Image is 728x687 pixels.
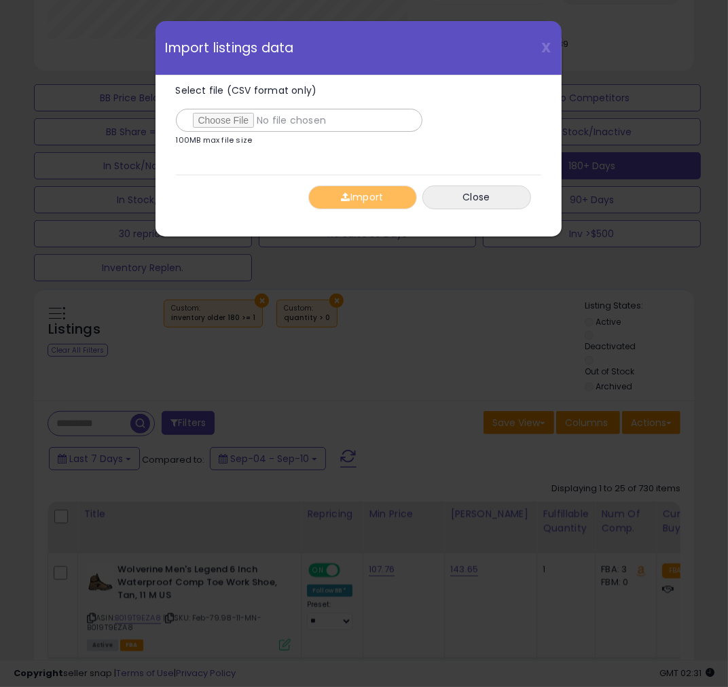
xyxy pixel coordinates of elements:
p: 100MB max file size [176,137,253,144]
span: X [542,38,551,57]
button: Close [422,186,531,209]
span: Import listings data [166,41,294,54]
span: Select file (CSV format only) [176,84,317,97]
button: Import [308,186,417,209]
